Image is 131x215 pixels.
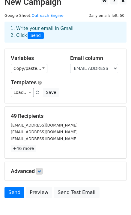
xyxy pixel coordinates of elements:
[70,55,121,61] h5: Email column
[101,186,131,215] iframe: Chat Widget
[4,187,24,198] a: Send
[86,13,127,18] a: Daily emails left: 50
[11,113,120,119] h5: 49 Recipients
[43,88,59,97] button: Save
[11,55,61,61] h5: Variables
[54,187,99,198] a: Send Test Email
[11,79,37,85] a: Templates
[6,25,125,39] div: 1. Write your email in Gmail 2. Click
[86,12,127,19] span: Daily emails left: 50
[11,123,78,127] small: [EMAIL_ADDRESS][DOMAIN_NAME]
[28,32,44,39] span: Send
[11,88,34,97] a: Load...
[4,13,64,18] small: Google Sheet:
[11,130,78,134] small: [EMAIL_ADDRESS][DOMAIN_NAME]
[11,64,47,73] a: Copy/paste...
[11,168,120,175] h5: Advanced
[31,13,64,18] a: Outreach Engine
[26,187,52,198] a: Preview
[11,145,36,152] a: +46 more
[11,136,78,141] small: [EMAIL_ADDRESS][DOMAIN_NAME]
